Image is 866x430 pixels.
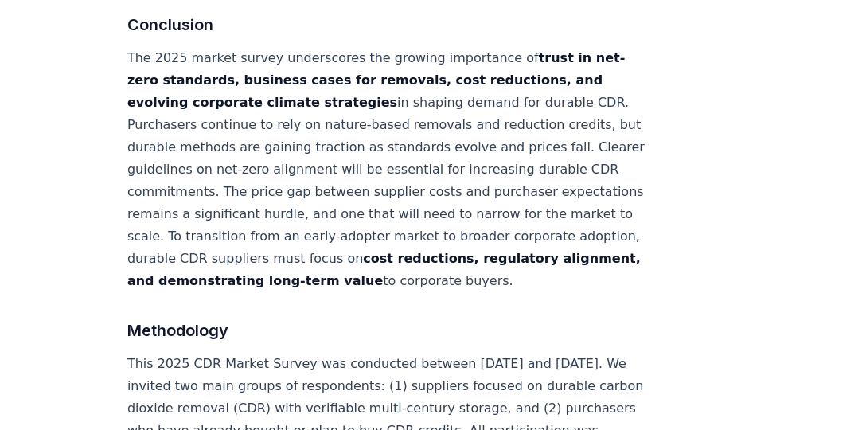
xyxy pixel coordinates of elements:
strong: cost reductions, regulatory alignment, and demonstrating long-term value [127,251,641,288]
h3: Methodology [127,318,654,343]
strong: trust in net-zero standards, business cases for removals, cost reductions, and evolving corporate... [127,50,626,110]
p: The 2025 market survey underscores the growing importance of in shaping demand for durable CDR. P... [127,47,654,292]
h3: Conclusion [127,12,654,37]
